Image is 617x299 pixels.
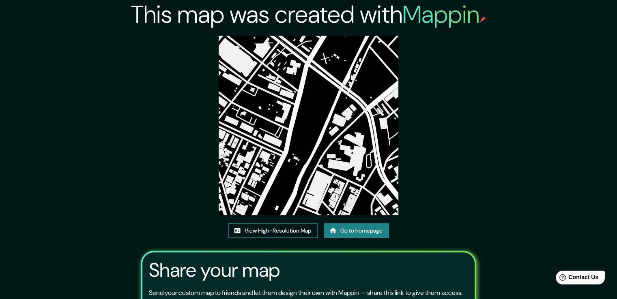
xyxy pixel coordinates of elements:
[219,36,398,215] img: created-map
[228,223,318,238] a: View High-Resolution Map
[479,16,486,23] img: mappin-pin
[149,288,462,298] p: Send your custom map to friends and let them design their own with Mappin — share this link to gi...
[545,267,608,290] iframe: Help widget launcher
[324,223,389,238] a: Go to homepage
[149,259,280,282] h3: Share your map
